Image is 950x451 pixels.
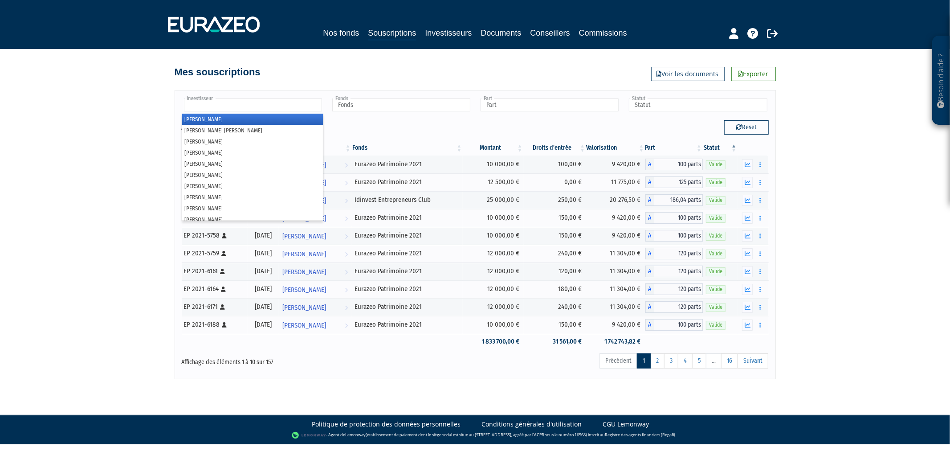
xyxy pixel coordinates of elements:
[251,284,276,294] div: [DATE]
[463,280,523,298] td: 12 000,00 €
[645,266,654,277] span: A
[345,228,348,245] i: Voir l'investisseur
[220,269,225,274] i: [Français] Personne physique
[731,67,776,81] a: Exporter
[706,214,726,222] span: Valide
[182,125,323,136] li: [PERSON_NAME] [PERSON_NAME]
[524,262,586,280] td: 120,00 €
[645,212,703,224] div: A - Eurazeo Patrimoine 2021
[645,230,703,242] div: A - Eurazeo Patrimoine 2021
[222,322,227,328] i: [Français] Personne physique
[345,282,348,298] i: Voir l'investisseur
[222,251,227,256] i: [Français] Personne physique
[182,214,323,225] li: [PERSON_NAME]
[463,262,523,280] td: 12 000,00 €
[603,420,649,429] a: CGU Lemonway
[706,250,726,258] span: Valide
[463,298,523,316] td: 12 000,00 €
[651,67,725,81] a: Voir les documents
[524,227,586,245] td: 150,00 €
[355,213,460,222] div: Eurazeo Patrimoine 2021
[463,140,523,156] th: Montant: activer pour trier la colonne par ordre croissant
[654,230,703,242] span: 100 parts
[645,283,703,295] div: A - Eurazeo Patrimoine 2021
[645,248,654,259] span: A
[645,230,654,242] span: A
[605,432,675,438] a: Registre des agents financiers (Regafi)
[645,176,654,188] span: A
[524,298,586,316] td: 240,00 €
[645,140,703,156] th: Part: activer pour trier la colonne par ordre croissant
[184,302,245,312] div: EP 2021-6171
[355,320,460,329] div: Eurazeo Patrimoine 2021
[282,299,326,316] span: [PERSON_NAME]
[586,140,645,156] th: Valorisation: activer pour trier la colonne par ordre croissant
[645,212,654,224] span: A
[463,227,523,245] td: 10 000,00 €
[645,319,654,331] span: A
[463,191,523,209] td: 25 000,00 €
[282,264,326,280] span: [PERSON_NAME]
[312,420,461,429] a: Politique de protection des données personnelles
[664,353,678,369] a: 3
[355,284,460,294] div: Eurazeo Patrimoine 2021
[645,319,703,331] div: A - Eurazeo Patrimoine 2021
[345,317,348,334] i: Voir l'investisseur
[524,156,586,173] td: 100,00 €
[282,282,326,298] span: [PERSON_NAME]
[279,280,351,298] a: [PERSON_NAME]
[345,246,348,262] i: Voir l'investisseur
[645,248,703,259] div: A - Eurazeo Patrimoine 2021
[182,353,419,367] div: Affichage des éléments 1 à 10 sur 157
[586,156,645,173] td: 9 420,00 €
[654,194,703,206] span: 186,04 parts
[586,209,645,227] td: 9 420,00 €
[706,285,726,294] span: Valide
[650,353,665,369] a: 2
[524,173,586,191] td: 0,00 €
[724,120,769,135] button: Reset
[530,27,570,39] a: Conseillers
[279,298,351,316] a: [PERSON_NAME]
[645,159,703,170] div: A - Eurazeo Patrimoine 2021
[706,303,726,312] span: Valide
[654,159,703,170] span: 100 parts
[184,266,245,276] div: EP 2021-6161
[182,180,323,192] li: [PERSON_NAME]
[706,178,726,187] span: Valide
[703,140,738,156] th: Statut : activer pour trier la colonne par ordre d&eacute;croissant
[355,249,460,258] div: Eurazeo Patrimoine 2021
[586,173,645,191] td: 11 775,00 €
[524,245,586,262] td: 240,00 €
[654,266,703,277] span: 120 parts
[355,302,460,312] div: Eurazeo Patrimoine 2021
[345,193,348,209] i: Voir l'investisseur
[425,27,472,39] a: Investisseurs
[282,317,326,334] span: [PERSON_NAME]
[645,283,654,295] span: A
[279,262,351,280] a: [PERSON_NAME]
[463,334,523,349] td: 1 833 700,00 €
[282,246,326,262] span: [PERSON_NAME]
[345,175,348,191] i: Voir l'investisseur
[482,420,582,429] a: Conditions générales d'utilisation
[355,177,460,187] div: Eurazeo Patrimoine 2021
[645,301,703,313] div: A - Eurazeo Patrimoine 2021
[182,158,323,169] li: [PERSON_NAME]
[706,267,726,276] span: Valide
[586,227,645,245] td: 9 420,00 €
[184,320,245,329] div: EP 2021-6188
[221,287,226,292] i: [Français] Personne physique
[345,432,366,438] a: Lemonway
[279,227,351,245] a: [PERSON_NAME]
[220,304,225,310] i: [Français] Personne physique
[586,298,645,316] td: 11 304,00 €
[184,284,245,294] div: EP 2021-6164
[654,319,703,331] span: 100 parts
[692,353,706,369] a: 5
[463,245,523,262] td: 12 000,00 €
[222,233,227,238] i: [Français] Personne physique
[586,262,645,280] td: 11 304,00 €
[524,280,586,298] td: 180,00 €
[654,248,703,259] span: 120 parts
